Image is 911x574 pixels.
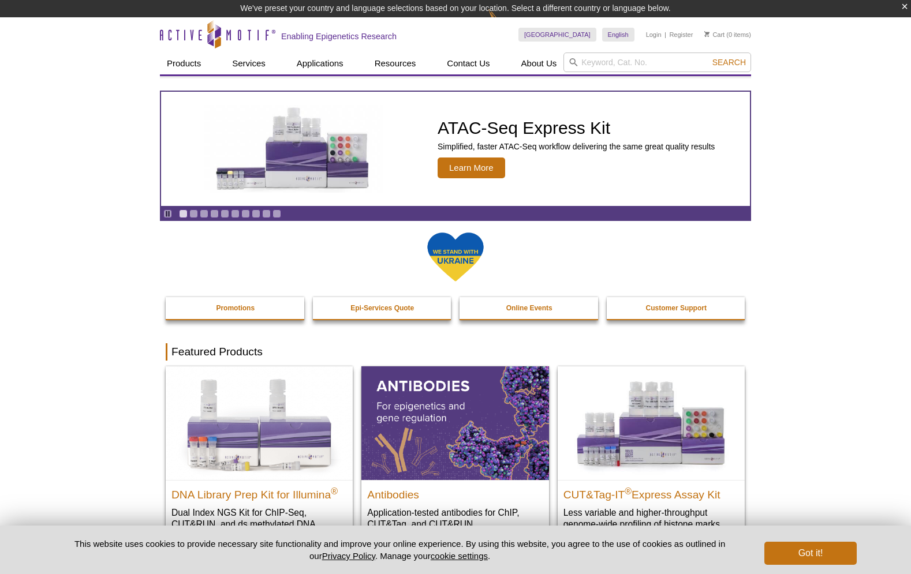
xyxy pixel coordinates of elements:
a: Privacy Policy [322,551,375,561]
a: Products [160,52,208,74]
a: Go to slide 3 [200,209,208,218]
img: Your Cart [704,31,710,37]
a: Go to slide 8 [252,209,260,218]
a: Contact Us [440,52,496,74]
h2: Featured Products [166,343,745,361]
a: Go to slide 10 [272,209,281,218]
a: Online Events [460,297,599,319]
span: Learn More [438,157,505,178]
p: Less variable and higher-throughput genome-wide profiling of histone marks​. [563,507,739,530]
a: Promotions [166,297,305,319]
sup: ® [625,486,632,496]
sup: ® [331,486,338,496]
a: Go to slide 1 [179,209,188,218]
h2: DNA Library Prep Kit for Illumina [171,483,347,501]
span: Search [712,58,746,67]
a: Go to slide 9 [262,209,271,218]
a: [GEOGRAPHIC_DATA] [518,28,596,42]
img: CUT&Tag-IT® Express Assay Kit [558,366,745,479]
a: Go to slide 4 [210,209,219,218]
h2: Antibodies [367,483,543,501]
a: Toggle autoplay [163,209,172,218]
p: Dual Index NGS Kit for ChIP-Seq, CUT&RUN, and ds methylated DNA assays. [171,507,347,542]
strong: Online Events [506,304,552,312]
a: ATAC-Seq Express Kit ATAC-Seq Express Kit Simplified, faster ATAC-Seq workflow delivering the sam... [161,92,750,206]
a: Go to slide 2 [189,209,198,218]
a: Login [646,31,662,39]
input: Keyword, Cat. No. [563,52,751,72]
h2: CUT&Tag-IT Express Assay Kit [563,483,739,501]
a: Cart [704,31,725,39]
h2: Enabling Epigenetics Research [281,31,397,42]
a: About Us [514,52,564,74]
a: Customer Support [607,297,746,319]
strong: Epi-Services Quote [350,304,414,312]
a: DNA Library Prep Kit for Illumina DNA Library Prep Kit for Illumina® Dual Index NGS Kit for ChIP-... [166,366,353,553]
img: Change Here [488,9,519,36]
li: | [664,28,666,42]
strong: Promotions [216,304,255,312]
a: All Antibodies Antibodies Application-tested antibodies for ChIP, CUT&Tag, and CUT&RUN. [361,366,548,541]
img: ATAC-Seq Express Kit [199,105,389,193]
a: Go to slide 6 [231,209,240,218]
p: Simplified, faster ATAC-Seq workflow delivering the same great quality results [438,141,715,152]
img: All Antibodies [361,366,548,479]
a: CUT&Tag-IT® Express Assay Kit CUT&Tag-IT®Express Assay Kit Less variable and higher-throughput ge... [558,366,745,541]
article: ATAC-Seq Express Kit [161,92,750,206]
strong: Customer Support [646,304,707,312]
a: English [602,28,634,42]
li: (0 items) [704,28,751,42]
p: Application-tested antibodies for ChIP, CUT&Tag, and CUT&RUN. [367,507,543,530]
a: Applications [290,52,350,74]
h2: ATAC-Seq Express Kit [438,119,715,137]
a: Go to slide 7 [241,209,250,218]
p: This website uses cookies to provide necessary site functionality and improve your online experie... [54,538,745,562]
img: We Stand With Ukraine [427,231,484,283]
img: DNA Library Prep Kit for Illumina [166,366,353,479]
button: Search [709,57,749,67]
a: Resources [368,52,423,74]
a: Register [669,31,693,39]
a: Services [225,52,272,74]
a: Go to slide 5 [221,209,229,218]
button: cookie settings [431,551,488,561]
button: Got it! [764,542,857,565]
a: Epi-Services Quote [313,297,453,319]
